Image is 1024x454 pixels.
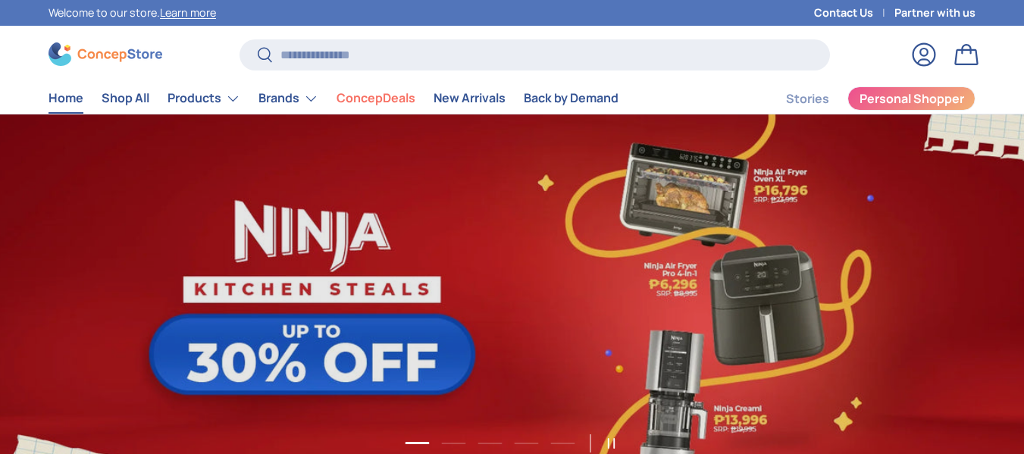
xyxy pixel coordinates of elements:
[258,83,318,114] a: Brands
[750,83,975,114] nav: Secondary
[102,83,149,113] a: Shop All
[814,5,894,21] a: Contact Us
[49,83,618,114] nav: Primary
[434,83,506,113] a: New Arrivals
[860,92,964,105] span: Personal Shopper
[337,83,415,113] a: ConcepDeals
[49,5,216,21] p: Welcome to our store.
[49,83,83,113] a: Home
[847,86,975,111] a: Personal Shopper
[249,83,327,114] summary: Brands
[894,5,975,21] a: Partner with us
[524,83,618,113] a: Back by Demand
[168,83,240,114] a: Products
[160,5,216,20] a: Learn more
[49,42,162,66] img: ConcepStore
[158,83,249,114] summary: Products
[786,84,829,114] a: Stories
